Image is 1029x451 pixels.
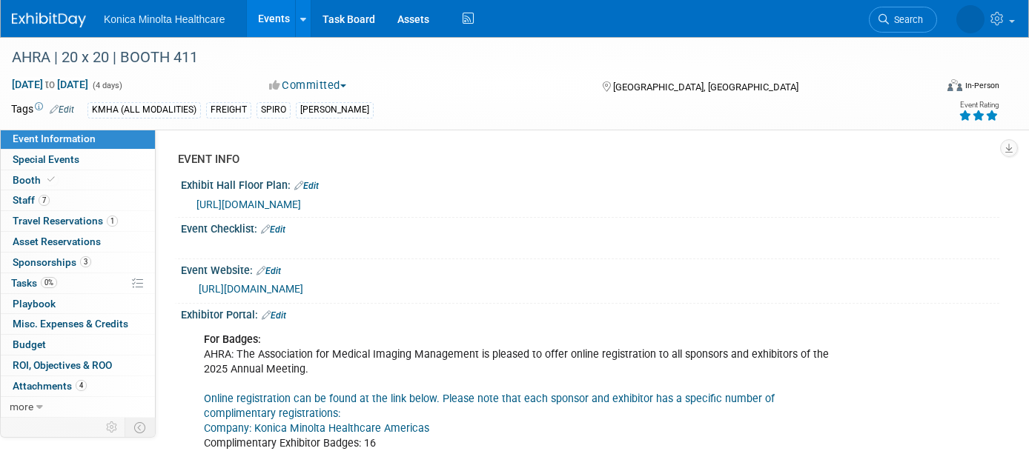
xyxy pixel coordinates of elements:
[181,218,999,237] div: Event Checklist:
[125,418,156,437] td: Toggle Event Tabs
[206,102,251,118] div: FREIGHT
[13,338,46,350] span: Budget
[13,194,50,206] span: Staff
[13,318,128,330] span: Misc. Expenses & Credits
[13,174,58,186] span: Booth
[1,273,155,293] a: Tasks0%
[294,181,319,191] a: Edit
[181,174,999,193] div: Exhibit Hall Floor Plan:
[104,13,225,25] span: Konica Minolta Healthcare
[50,104,74,115] a: Edit
[959,101,999,109] div: Event Rating
[262,310,286,321] a: Edit
[10,401,33,412] span: more
[13,215,118,227] span: Travel Reservations
[87,102,201,118] div: KMHA (ALL MODALITIES)
[264,78,352,93] button: Committed
[956,5,985,33] img: Annette O'Mahoney
[47,176,55,184] i: Booth reservation complete
[261,224,285,235] a: Edit
[257,266,281,276] a: Edit
[947,79,962,91] img: Format-Inperson.png
[199,283,303,295] a: [URL][DOMAIN_NAME]
[1,190,155,210] a: Staff7
[1,211,155,231] a: Travel Reservations1
[889,14,923,25] span: Search
[1,397,155,417] a: more
[181,304,999,323] div: Exhibitor Portal:
[7,44,915,71] div: AHRA | 20 x 20 | BOOTH 411
[1,253,155,273] a: Sponsorships3
[13,235,101,247] span: Asset Reservations
[204,392,775,420] a: Online registration can be found at the link below. Please note that each sponsor and exhibitor h...
[99,418,125,437] td: Personalize Event Tab Strip
[1,294,155,314] a: Playbook
[13,133,96,144] span: Event Information
[39,195,50,206] span: 7
[13,380,87,392] span: Attachments
[204,333,261,346] b: For Badges:
[613,81,798,93] span: [GEOGRAPHIC_DATA], [GEOGRAPHIC_DATA]
[11,277,57,289] span: Tasks
[41,277,57,288] span: 0%
[1,232,155,252] a: Asset Reservations
[196,198,301,210] a: [URL][DOMAIN_NAME]
[107,216,118,227] span: 1
[1,314,155,334] a: Misc. Expenses & Credits
[43,78,57,90] span: to
[1,170,155,190] a: Booth
[13,298,56,310] span: Playbook
[1,355,155,375] a: ROI, Objectives & ROO
[11,78,89,91] span: [DATE] [DATE]
[1,335,155,355] a: Budget
[13,256,91,268] span: Sponsorships
[80,256,91,267] span: 3
[13,153,79,165] span: Special Events
[965,80,999,91] div: In-Person
[12,13,86,27] img: ExhibitDay
[91,81,122,90] span: (4 days)
[1,129,155,149] a: Event Information
[181,259,999,278] div: Event Website:
[257,102,291,118] div: SPIRO
[204,422,429,435] a: Company: Konica Minolta Healthcare Americas
[13,359,112,371] span: ROI, Objectives & ROO
[853,77,999,99] div: Event Format
[869,7,937,33] a: Search
[76,380,87,391] span: 4
[11,101,74,118] td: Tags
[1,150,155,170] a: Special Events
[1,376,155,396] a: Attachments4
[296,102,374,118] div: [PERSON_NAME]
[178,152,988,167] div: EVENT INFO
